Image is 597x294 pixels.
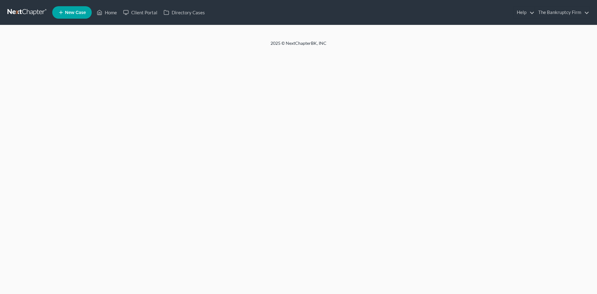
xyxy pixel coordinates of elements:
[121,40,476,51] div: 2025 © NextChapterBK, INC
[514,7,535,18] a: Help
[535,7,589,18] a: The Bankruptcy Firm
[52,6,92,19] new-legal-case-button: New Case
[160,7,208,18] a: Directory Cases
[94,7,120,18] a: Home
[120,7,160,18] a: Client Portal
